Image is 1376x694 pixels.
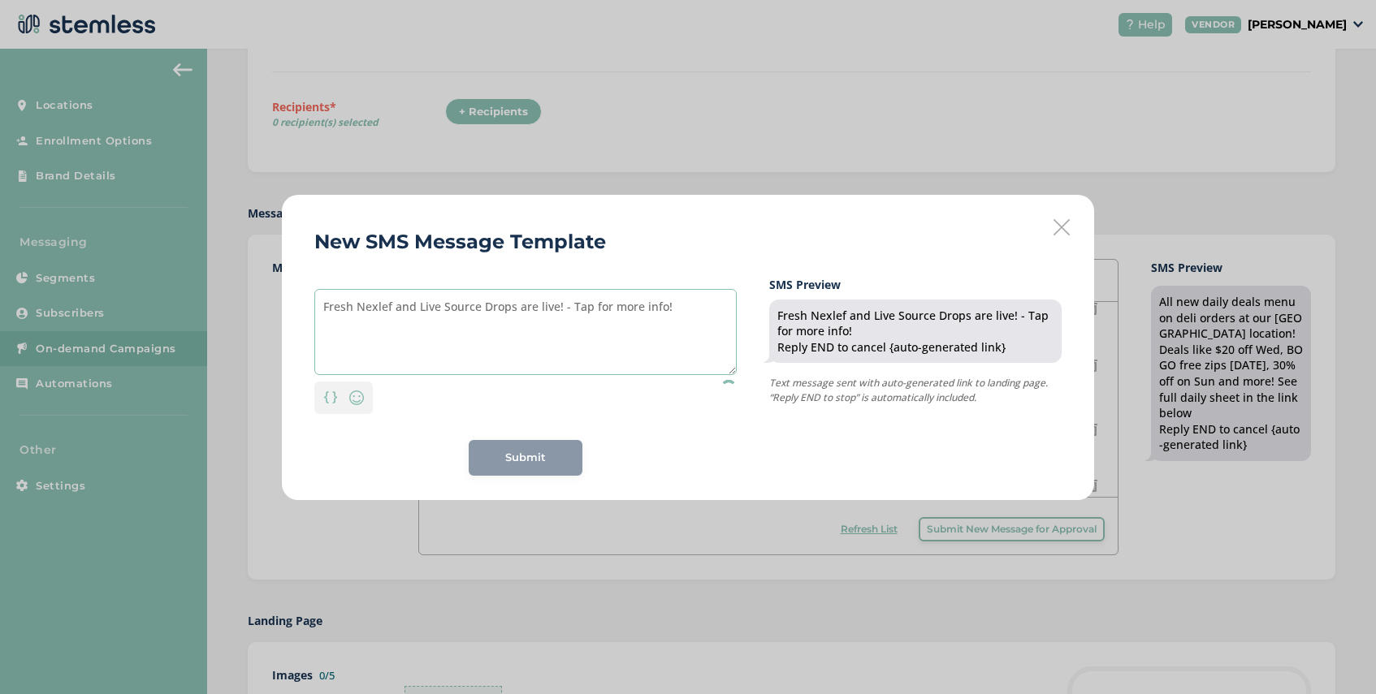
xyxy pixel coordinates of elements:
[769,276,1062,293] label: SMS Preview
[777,308,1054,356] div: Fresh Nexlef and Live Source Drops are live! - Tap for more info! Reply END to cancel {auto-gener...
[347,388,366,407] img: icon-smiley-d6edb5a7.svg
[314,227,606,256] h2: New SMS Message Template
[769,376,1062,405] p: Text message sent with auto-generated link to landing page. “Reply END to stop” is automatically ...
[324,391,337,403] img: icon-brackets-fa390dc5.svg
[1295,616,1376,694] iframe: Chat Widget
